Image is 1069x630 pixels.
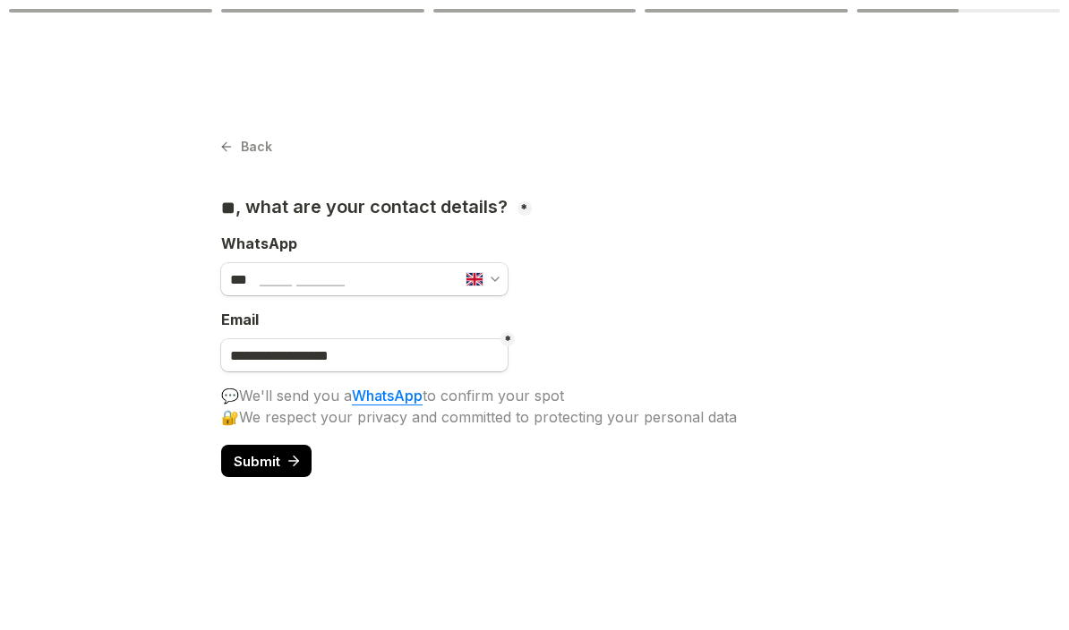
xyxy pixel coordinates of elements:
[352,387,423,405] a: WhatsApp
[423,387,564,404] span: to confirm your spot
[221,445,312,477] button: Submit
[221,311,259,328] span: Email
[234,455,280,468] span: Submit
[239,408,737,426] span: We respect your privacy and committed to protecting your personal data
[221,196,512,219] h3: , what are your contact details?
[221,387,239,404] span: 💬
[466,273,483,285] img: GB flag
[221,134,272,159] button: Back
[221,263,508,295] input: , what are your contact details?
[221,406,848,428] div: 🔐
[221,234,297,252] span: WhatsApp
[241,140,272,153] span: Back
[221,339,508,371] input: Untitled email field
[239,387,352,404] span: We'll send you a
